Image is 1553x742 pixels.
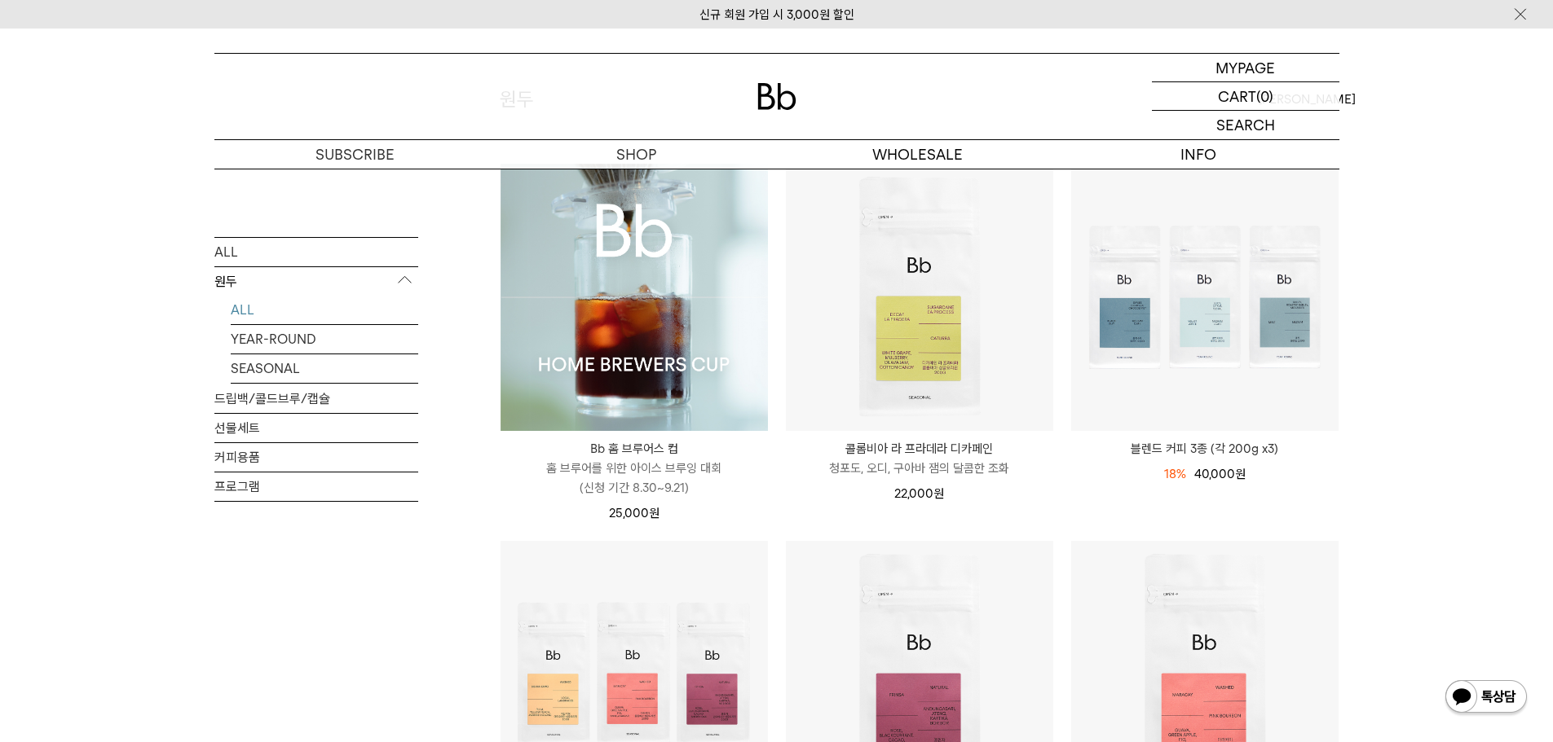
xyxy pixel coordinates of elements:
span: 25,000 [609,506,660,520]
a: ALL [231,295,418,323]
a: 선물세트 [214,413,418,441]
span: 22,000 [894,486,944,501]
p: 콜롬비아 라 프라데라 디카페인 [786,439,1053,459]
p: (0) [1256,82,1273,110]
div: 18% [1164,464,1186,484]
a: YEAR-ROUND [231,324,418,353]
a: MYPAGE [1152,54,1339,82]
img: 1000001223_add2_021.jpg [501,164,768,431]
a: 커피용품 [214,442,418,471]
p: INFO [1058,140,1339,169]
img: 로고 [757,83,796,110]
a: 신규 회원 가입 시 3,000원 할인 [699,7,854,22]
a: 콜롬비아 라 프라데라 디카페인 청포도, 오디, 구아바 잼의 달콤한 조화 [786,439,1053,478]
a: SUBSCRIBE [214,140,496,169]
p: SEARCH [1216,111,1275,139]
img: 카카오톡 채널 1:1 채팅 버튼 [1444,678,1529,718]
a: ALL [214,237,418,266]
a: SHOP [496,140,777,169]
a: Bb 홈 브루어스 컵 홈 브루어를 위한 아이스 브루잉 대회(신청 기간 8.30~9.21) [501,439,768,498]
p: MYPAGE [1215,54,1275,81]
img: 콜롬비아 라 프라데라 디카페인 [786,164,1053,431]
p: 청포도, 오디, 구아바 잼의 달콤한 조화 [786,459,1053,478]
a: 프로그램 [214,472,418,500]
span: 원 [649,506,660,520]
span: 40,000 [1194,467,1246,481]
p: Bb 홈 브루어스 컵 [501,439,768,459]
p: CART [1218,82,1256,110]
a: CART (0) [1152,82,1339,111]
img: 블렌드 커피 3종 (각 200g x3) [1071,164,1339,431]
p: 원두 [214,266,418,296]
p: WHOLESALE [777,140,1058,169]
a: 블렌드 커피 3종 (각 200g x3) [1071,439,1339,459]
a: 드립백/콜드브루/캡슐 [214,384,418,412]
p: 홈 브루어를 위한 아이스 브루잉 대회 (신청 기간 8.30~9.21) [501,459,768,498]
span: 원 [1235,467,1246,481]
a: SEASONAL [231,353,418,382]
a: Bb 홈 브루어스 컵 [501,164,768,431]
span: 원 [933,486,944,501]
